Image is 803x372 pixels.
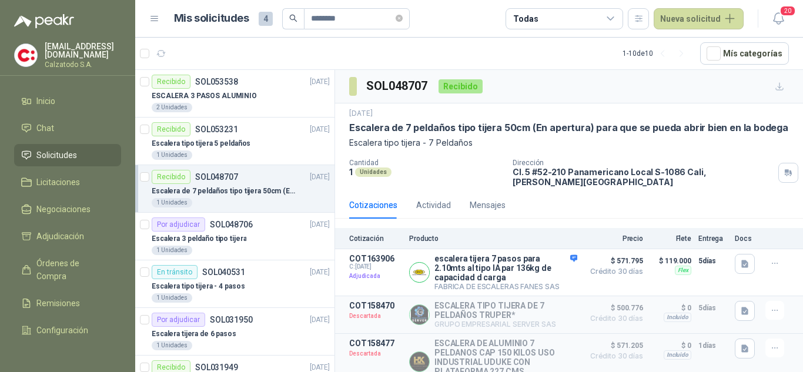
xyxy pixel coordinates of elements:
img: Company Logo [410,263,429,282]
p: SOL031950 [210,316,253,324]
a: RecibidoSOL053538[DATE] ESCALERA 3 PASOS ALUMINIO2 Unidades [135,70,334,118]
a: RecibidoSOL048707[DATE] Escalera de 7 peldaños tipo tijera 50cm (En apertura) para que se pueda a... [135,165,334,213]
p: Escalera 3 peldaño tipo tijera [152,233,246,244]
div: Incluido [664,350,691,360]
div: 1 Unidades [152,293,192,303]
div: 1 Unidades [152,246,192,255]
a: Negociaciones [14,198,121,220]
span: 20 [779,5,796,16]
p: [DATE] [310,314,330,326]
p: Adjudicada [349,270,402,282]
h1: Mis solicitudes [174,10,249,27]
p: $ 0 [650,301,691,315]
span: C: [DATE] [349,263,402,270]
a: RecibidoSOL053231[DATE] Escalera tipo tijera 5 peldaños1 Unidades [135,118,334,165]
img: Company Logo [410,305,429,324]
p: Escalera de 7 peldaños tipo tijera 50cm (En apertura) para que se pueda abrir bien en la bodega [152,186,298,197]
a: Remisiones [14,292,121,314]
p: escalera tijera 7 pasos para 2.10mts al tipo IA par 136kg de capacidad d carga [434,254,577,282]
span: Inicio [36,95,55,108]
div: Mensajes [470,199,506,212]
span: Configuración [36,324,88,337]
div: Todas [513,12,538,25]
div: Cotizaciones [349,199,397,212]
p: Descartada [349,310,402,322]
a: Solicitudes [14,144,121,166]
p: Cotización [349,234,402,243]
p: Escalera tijera de 6 pasos [152,329,236,340]
span: Negociaciones [36,203,91,216]
span: Solicitudes [36,149,77,162]
div: Recibido [152,122,190,136]
span: close-circle [396,13,403,24]
p: 5 días [698,254,728,268]
p: Calzatodo S.A. [45,61,121,68]
div: Por adjudicar [152,313,205,327]
p: Flete [650,234,691,243]
div: 1 Unidades [152,198,192,207]
p: FABRICA DE ESCALERAS FANES SAS [434,282,577,291]
p: Cl. 5 #52-210 Panamericano Local S-1086 Cali , [PERSON_NAME][GEOGRAPHIC_DATA] [513,167,774,187]
p: COT158470 [349,301,402,310]
a: Por adjudicarSOL031950[DATE] Escalera tijera de 6 pasos1 Unidades [135,308,334,356]
span: Remisiones [36,297,80,310]
div: Incluido [664,313,691,322]
img: Company Logo [410,352,429,371]
span: $ 571.795 [584,254,643,268]
div: 1 - 10 de 10 [623,44,691,63]
p: Escalera de 7 peldaños tipo tijera 50cm (En apertura) para que se pueda abrir bien en la bodega [349,122,788,134]
p: ESCALERA TIPO TIJERA DE 7 PELDAÑOS TRUPER* [434,301,577,320]
div: 1 Unidades [152,150,192,160]
span: search [289,14,297,22]
p: 1 días [698,339,728,353]
a: Órdenes de Compra [14,252,121,287]
button: Nueva solicitud [654,8,744,29]
div: 2 Unidades [152,103,192,112]
p: $ 0 [650,339,691,353]
p: [DATE] [349,108,373,119]
p: Cantidad [349,159,503,167]
span: Órdenes de Compra [36,257,110,283]
p: Escalera tipo tijera 5 peldaños [152,138,250,149]
p: GRUPO EMPRESARIAL SERVER SAS [434,320,577,329]
button: 20 [768,8,789,29]
span: close-circle [396,15,403,22]
p: SOL048706 [210,220,253,229]
a: Por adjudicarSOL048706[DATE] Escalera 3 peldaño tipo tijera1 Unidades [135,213,334,260]
div: Actividad [416,199,451,212]
span: Chat [36,122,54,135]
p: 1 [349,167,353,177]
p: [DATE] [310,267,330,278]
p: Docs [735,234,758,243]
p: Descartada [349,348,402,360]
p: SOL048707 [195,173,238,181]
p: SOL040531 [202,268,245,276]
div: Flex [675,266,691,275]
p: $ 119.000 [650,254,691,268]
a: Licitaciones [14,171,121,193]
p: [DATE] [310,172,330,183]
a: En tránsitoSOL040531[DATE] Escalera tipo tijera - 4 pasos1 Unidades [135,260,334,308]
span: $ 500.776 [584,301,643,315]
p: Producto [409,234,577,243]
span: Licitaciones [36,176,80,189]
div: Recibido [152,170,190,184]
p: Dirección [513,159,774,167]
a: Configuración [14,319,121,341]
p: Precio [584,234,643,243]
img: Logo peakr [14,14,74,28]
img: Company Logo [15,44,37,66]
p: [DATE] [310,76,330,88]
button: Mís categorías [700,42,789,65]
p: SOL053538 [195,78,238,86]
h3: SOL048707 [366,77,429,95]
span: Crédito 30 días [584,353,643,360]
a: Inicio [14,90,121,112]
div: En tránsito [152,265,198,279]
p: [EMAIL_ADDRESS][DOMAIN_NAME] [45,42,121,59]
a: Adjudicación [14,225,121,247]
a: Chat [14,117,121,139]
p: 5 días [698,301,728,315]
span: 4 [259,12,273,26]
div: Recibido [152,75,190,89]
